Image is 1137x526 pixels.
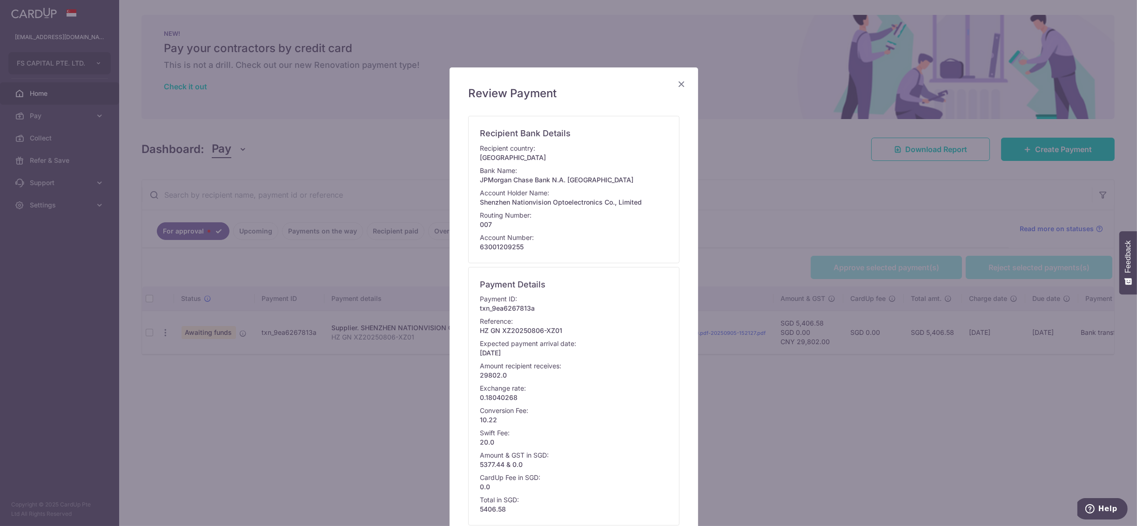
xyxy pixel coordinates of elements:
h6: Recipient Bank Details [480,128,668,139]
p: HZ GN XZ20250806-XZ01 [480,326,668,335]
p: Shenzhen Nationvision Optoelectronics Co., Limited [480,198,668,207]
p: Amount recipient receives: [480,361,561,371]
iframe: Opens a widget where you can find more information [1077,498,1128,521]
p: Account Number: [480,233,534,242]
p: Payment ID: [480,294,517,304]
p: 29802.0 [480,371,668,380]
p: 5377.44 & 0.0 [480,460,668,469]
p: Expected payment arrival date: [480,339,576,348]
p: txn_9ea6267813a [480,304,668,313]
p: Account Holder Name: [480,188,549,198]
p: Reference: [480,317,513,326]
p: 20.0 [480,438,668,447]
p: [DATE] [480,348,668,358]
p: 5406.58 [480,505,668,514]
p: CardUp Fee in SGD: [480,473,540,482]
p: Recipient country: [480,144,535,153]
p: Amount & GST in SGD: [480,451,549,460]
p: Bank Name: [480,166,517,175]
button: Feedback - Show survey [1119,231,1137,294]
p: 63001209255 [480,242,668,252]
p: Routing Number: [480,211,531,220]
p: 0.18040268 [480,393,668,402]
p: [GEOGRAPHIC_DATA] [480,153,668,162]
p: 10.22 [480,415,668,425]
h5: Review Payment [468,86,680,101]
p: Total in SGD: [480,495,519,505]
p: Exchange rate: [480,384,526,393]
p: 007 [480,220,668,229]
button: Close [676,79,687,90]
h6: Payment Details [480,280,668,290]
p: 0.0 [480,482,668,492]
p: JPMorgan Chase Bank N.A. [GEOGRAPHIC_DATA] [480,175,668,185]
span: Feedback [1124,240,1132,273]
p: Swift Fee: [480,428,510,438]
p: Conversion Fee: [480,406,528,415]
